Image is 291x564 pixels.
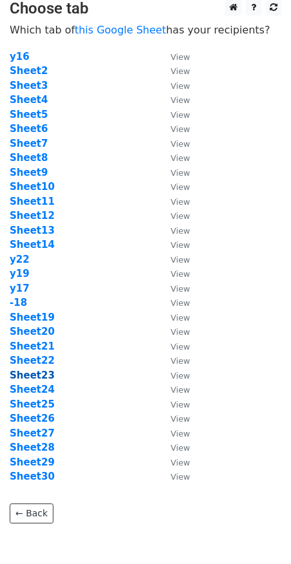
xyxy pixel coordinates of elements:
[171,269,190,279] small: View
[171,400,190,409] small: View
[158,413,190,424] a: View
[171,182,190,192] small: View
[10,370,55,381] strong: Sheet23
[10,167,48,178] a: Sheet9
[171,139,190,149] small: View
[158,167,190,178] a: View
[10,341,55,352] a: Sheet21
[158,225,190,236] a: View
[10,399,55,410] a: Sheet25
[171,429,190,438] small: View
[10,109,48,120] a: Sheet5
[10,384,55,395] a: Sheet24
[158,94,190,106] a: View
[171,313,190,323] small: View
[158,123,190,135] a: View
[158,384,190,395] a: View
[158,109,190,120] a: View
[10,138,48,149] a: Sheet7
[171,168,190,178] small: View
[171,443,190,453] small: View
[171,153,190,163] small: View
[171,342,190,352] small: View
[171,327,190,337] small: View
[158,297,190,308] a: View
[171,298,190,308] small: View
[158,471,190,482] a: View
[10,123,48,135] a: Sheet6
[171,197,190,207] small: View
[171,95,190,105] small: View
[10,297,27,308] strong: -18
[171,414,190,424] small: View
[10,413,55,424] strong: Sheet26
[171,66,190,76] small: View
[10,94,48,106] a: Sheet4
[75,24,166,36] a: this Google Sheet
[158,268,190,279] a: View
[10,196,55,207] strong: Sheet11
[158,196,190,207] a: View
[10,283,30,294] a: y17
[10,23,281,37] p: Which tab of has your recipients?
[10,210,55,221] a: Sheet12
[171,240,190,250] small: View
[10,254,30,265] a: y22
[10,471,55,482] a: Sheet30
[10,239,55,250] a: Sheet14
[10,355,55,366] a: Sheet22
[10,428,55,439] a: Sheet27
[10,152,48,164] a: Sheet8
[171,211,190,221] small: View
[10,456,55,468] a: Sheet29
[171,356,190,366] small: View
[158,80,190,91] a: View
[158,283,190,294] a: View
[158,370,190,381] a: View
[158,181,190,193] a: View
[158,312,190,323] a: View
[10,312,55,323] a: Sheet19
[158,456,190,468] a: View
[171,110,190,120] small: View
[171,52,190,62] small: View
[10,326,55,337] a: Sheet20
[158,428,190,439] a: View
[10,225,55,236] strong: Sheet13
[10,80,48,91] a: Sheet3
[158,239,190,250] a: View
[10,51,30,62] a: y16
[158,442,190,453] a: View
[158,341,190,352] a: View
[10,65,48,77] a: Sheet2
[10,442,55,453] a: Sheet28
[10,503,53,523] a: ← Back
[10,181,55,193] strong: Sheet10
[10,268,30,279] a: y19
[171,226,190,236] small: View
[171,371,190,381] small: View
[171,255,190,265] small: View
[227,502,291,564] iframe: Chat Widget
